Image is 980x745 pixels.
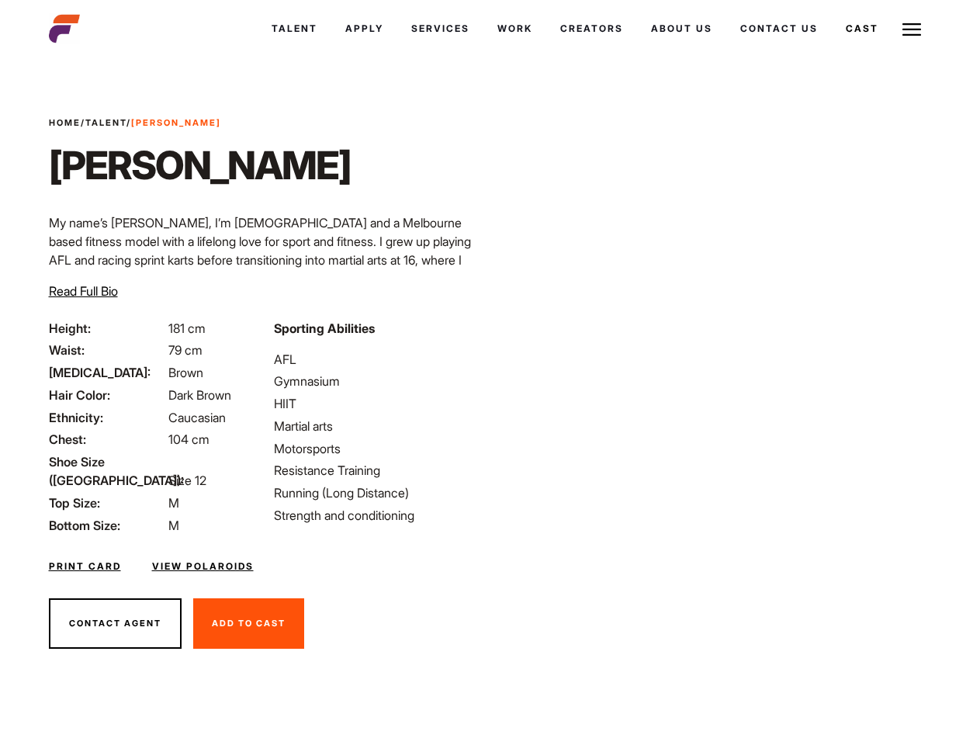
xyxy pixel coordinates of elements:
span: M [168,518,179,533]
a: Talent [85,117,126,128]
a: Talent [258,8,331,50]
img: cropped-aefm-brand-fav-22-square.png [49,13,80,44]
span: Shoe Size ([GEOGRAPHIC_DATA]): [49,452,165,490]
li: Martial arts [274,417,480,435]
p: My name’s [PERSON_NAME], I’m [DEMOGRAPHIC_DATA] and a Melbourne based fitness model with a lifelo... [49,213,481,381]
strong: Sporting Abilities [274,321,375,336]
span: 181 cm [168,321,206,336]
span: [MEDICAL_DATA]: [49,363,165,382]
a: Cast [832,8,892,50]
button: Add To Cast [193,598,304,650]
a: Home [49,117,81,128]
span: 104 cm [168,431,210,447]
span: Height: [49,319,165,338]
a: Contact Us [726,8,832,50]
span: 79 cm [168,342,203,358]
span: Chest: [49,430,165,449]
button: Read Full Bio [49,282,118,300]
img: Burger icon [902,20,921,39]
span: Brown [168,365,203,380]
li: HIIT [274,394,480,413]
li: Running (Long Distance) [274,483,480,502]
li: Strength and conditioning [274,506,480,525]
span: Dark Brown [168,387,231,403]
button: Contact Agent [49,598,182,650]
span: Hair Color: [49,386,165,404]
a: Services [397,8,483,50]
a: Work [483,8,546,50]
span: Size 12 [168,473,206,488]
a: View Polaroids [152,560,254,573]
span: Bottom Size: [49,516,165,535]
span: Top Size: [49,494,165,512]
span: Add To Cast [212,618,286,629]
span: / / [49,116,221,130]
a: Print Card [49,560,121,573]
strong: [PERSON_NAME] [131,117,221,128]
a: Creators [546,8,637,50]
span: Caucasian [168,410,226,425]
li: Gymnasium [274,372,480,390]
span: Read Full Bio [49,283,118,299]
li: Resistance Training [274,461,480,480]
li: AFL [274,350,480,369]
h1: [PERSON_NAME] [49,142,351,189]
a: About Us [637,8,726,50]
span: M [168,495,179,511]
a: Apply [331,8,397,50]
span: Waist: [49,341,165,359]
li: Motorsports [274,439,480,458]
span: Ethnicity: [49,408,165,427]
